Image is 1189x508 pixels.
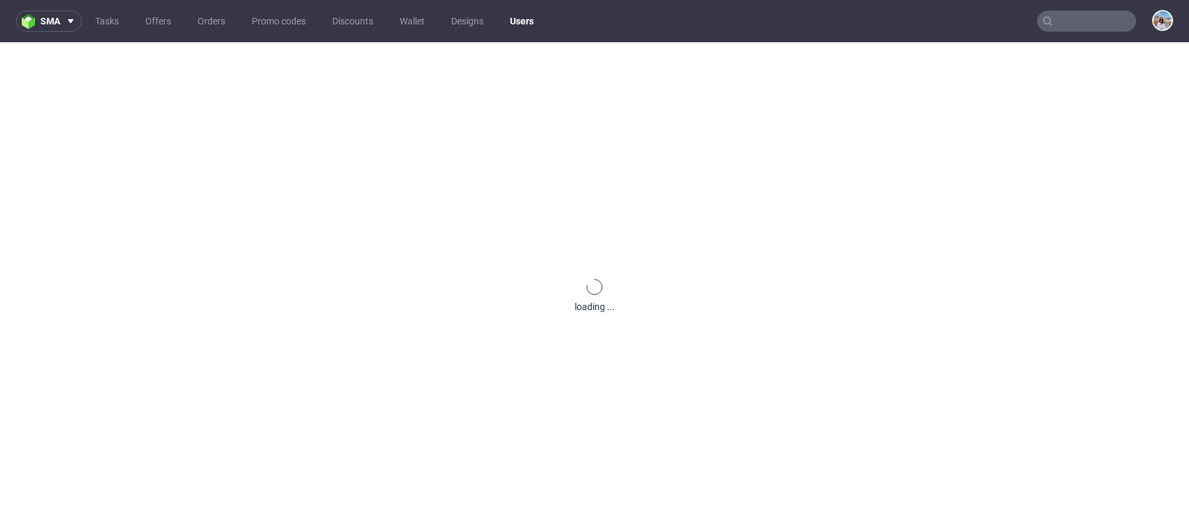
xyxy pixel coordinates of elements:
a: Orders [190,11,233,32]
a: Users [502,11,542,32]
img: logo [22,14,40,29]
a: Discounts [324,11,381,32]
div: loading ... [575,300,615,313]
a: Designs [443,11,491,32]
button: sma [16,11,82,32]
a: Wallet [392,11,433,32]
a: Promo codes [244,11,314,32]
span: sma [40,16,60,26]
a: Offers [137,11,179,32]
a: Tasks [87,11,127,32]
img: Marta Kozłowska [1153,11,1172,30]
